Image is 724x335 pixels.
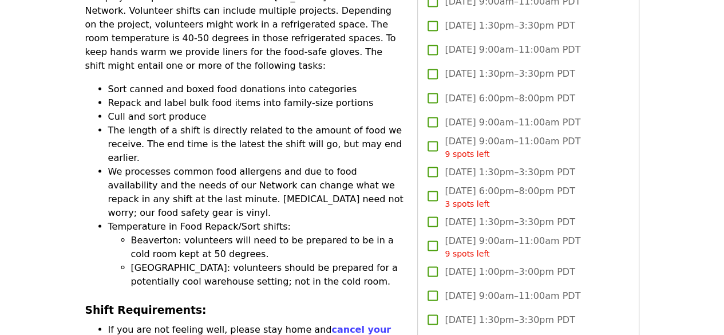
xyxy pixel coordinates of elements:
[445,134,580,160] span: [DATE] 9:00am–11:00am PDT
[445,234,580,259] span: [DATE] 9:00am–11:00am PDT
[445,165,575,179] span: [DATE] 1:30pm–3:30pm PDT
[131,261,404,288] li: [GEOGRAPHIC_DATA]: volunteers should be prepared for a potentially cool warehouse setting; not in...
[445,43,580,57] span: [DATE] 9:00am–11:00am PDT
[445,289,580,302] span: [DATE] 9:00am–11:00am PDT
[108,123,404,164] li: The length of a shift is directly related to the amount of food we receive. The end time is the l...
[445,115,580,129] span: [DATE] 9:00am–11:00am PDT
[445,265,575,278] span: [DATE] 1:00pm–3:00pm PDT
[108,219,404,288] li: Temperature in Food Repack/Sort shifts:
[85,304,207,316] strong: Shift Requirements:
[108,96,404,109] li: Repack and label bulk food items into family-size portions
[445,313,575,326] span: [DATE] 1:30pm–3:30pm PDT
[445,149,489,158] span: 9 spots left
[445,249,489,258] span: 9 spots left
[131,233,404,261] li: Beaverton: volunteers will need to be prepared to be in a cold room kept at 50 degrees.
[445,199,489,208] span: 3 spots left
[108,82,404,96] li: Sort canned and boxed food donations into categories
[108,109,404,123] li: Cull and sort produce
[445,67,575,81] span: [DATE] 1:30pm–3:30pm PDT
[445,215,575,228] span: [DATE] 1:30pm–3:30pm PDT
[108,164,404,219] li: We processes common food allergens and due to food availability and the needs of our Network can ...
[445,91,575,105] span: [DATE] 6:00pm–8:00pm PDT
[445,19,575,33] span: [DATE] 1:30pm–3:30pm PDT
[445,184,575,210] span: [DATE] 6:00pm–8:00pm PDT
